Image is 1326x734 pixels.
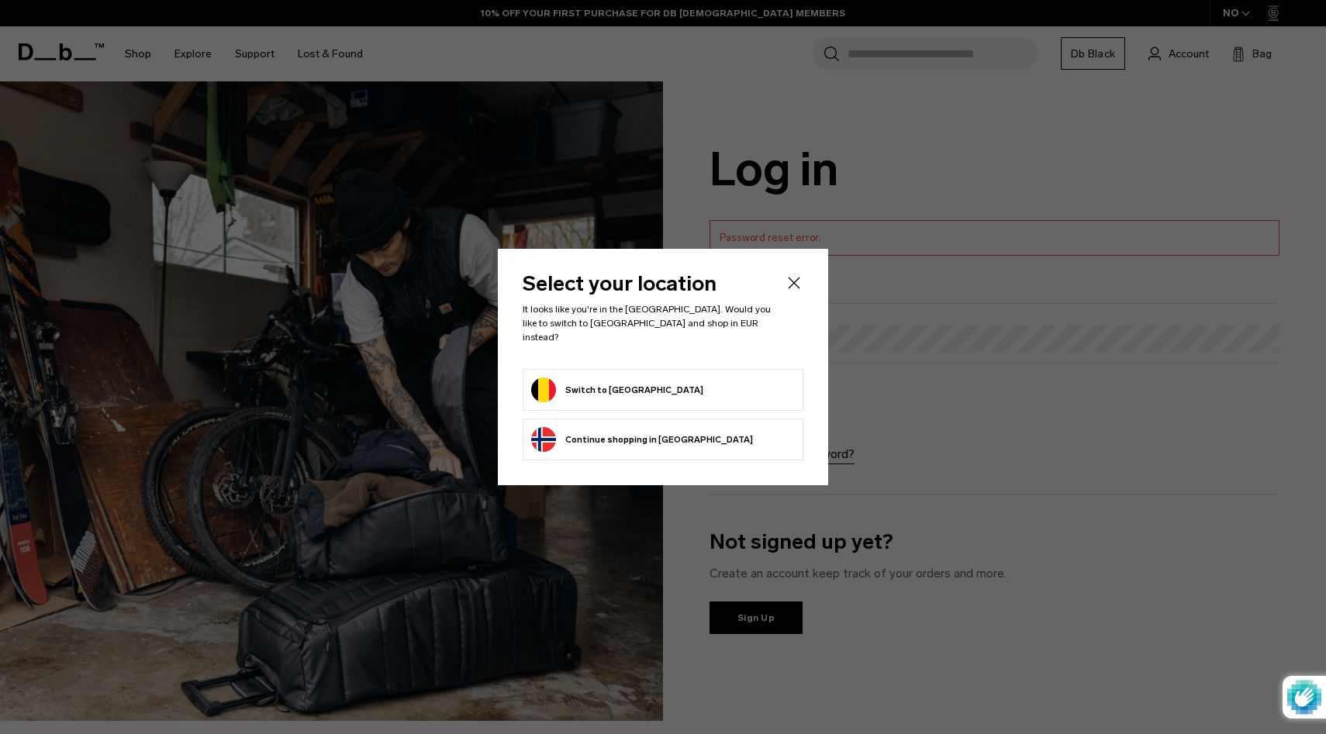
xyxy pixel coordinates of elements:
[523,274,777,295] h2: Select your location
[785,274,803,292] button: Close
[1287,676,1321,718] img: Protected by hCaptcha
[531,377,703,402] button: Redirect
[523,302,777,344] p: It looks like you're in the [GEOGRAPHIC_DATA]. Would you like to switch to [GEOGRAPHIC_DATA] and ...
[531,427,753,452] button: Continue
